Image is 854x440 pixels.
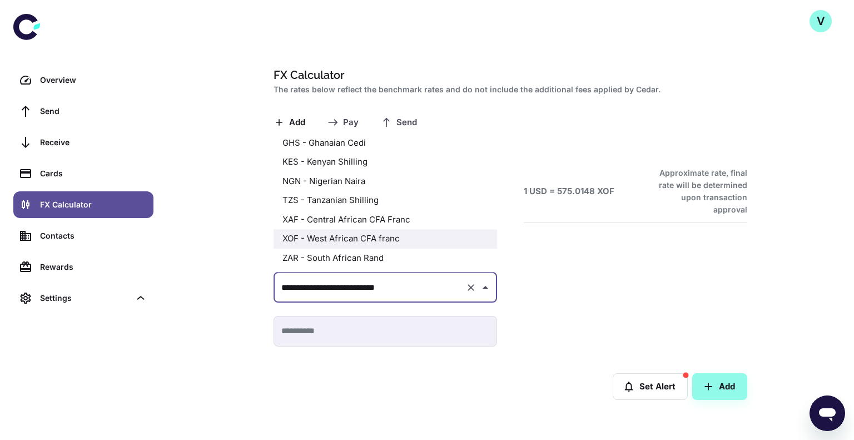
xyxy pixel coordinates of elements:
a: Send [13,98,153,125]
a: Receive [13,129,153,156]
button: Set Alert [613,373,688,400]
div: Rewards [40,261,147,273]
a: Rewards [13,254,153,280]
div: FX Calculator [40,199,147,211]
li: XOF - West African CFA franc [274,229,497,249]
li: XAF - Central African CFA Franc [274,210,497,230]
span: Add [289,117,305,128]
button: Add [692,373,747,400]
button: Clear [463,280,479,295]
li: ZAR - South African Rand [274,249,497,268]
div: Overview [40,74,147,86]
h6: 1 USD = 575.0148 XOF [524,185,614,198]
div: Send [40,105,147,117]
div: Receive [40,136,147,149]
button: Close [478,280,493,295]
span: Send [396,117,417,128]
a: Cards [13,160,153,187]
div: Settings [40,292,130,304]
h1: FX Calculator [274,67,743,83]
a: FX Calculator [13,191,153,218]
h6: Approximate rate, final rate will be determined upon transaction approval [647,167,747,216]
a: Contacts [13,223,153,249]
div: Settings [13,285,153,312]
li: NGN - Nigerian Naira [274,172,497,191]
h2: The rates below reflect the benchmark rates and do not include the additional fees applied by Cedar. [274,83,743,96]
div: Cards [40,167,147,180]
li: GHS - Ghanaian Cedi [274,134,497,153]
span: Pay [343,117,359,128]
iframe: Button to launch messaging window [810,395,845,431]
li: KES - Kenyan Shilling [274,152,497,172]
a: Overview [13,67,153,93]
div: Contacts [40,230,147,242]
button: V [810,10,832,32]
li: TZS - Tanzanian Shilling [274,191,497,210]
